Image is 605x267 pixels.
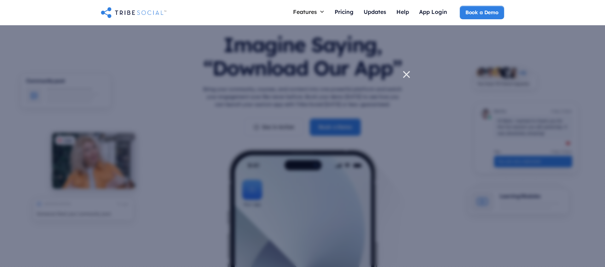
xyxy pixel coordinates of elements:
a: Help [391,6,414,19]
a: home [101,6,166,19]
div: Updates [364,8,386,15]
a: Book a Demo [460,6,504,19]
a: Updates [359,6,391,19]
a: App Login [414,6,452,19]
div: App Login [419,8,447,15]
div: Pricing [335,8,354,15]
div: Features [288,6,330,18]
div: Help [396,8,409,15]
a: Pricing [330,6,359,19]
div: Features [293,8,317,15]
